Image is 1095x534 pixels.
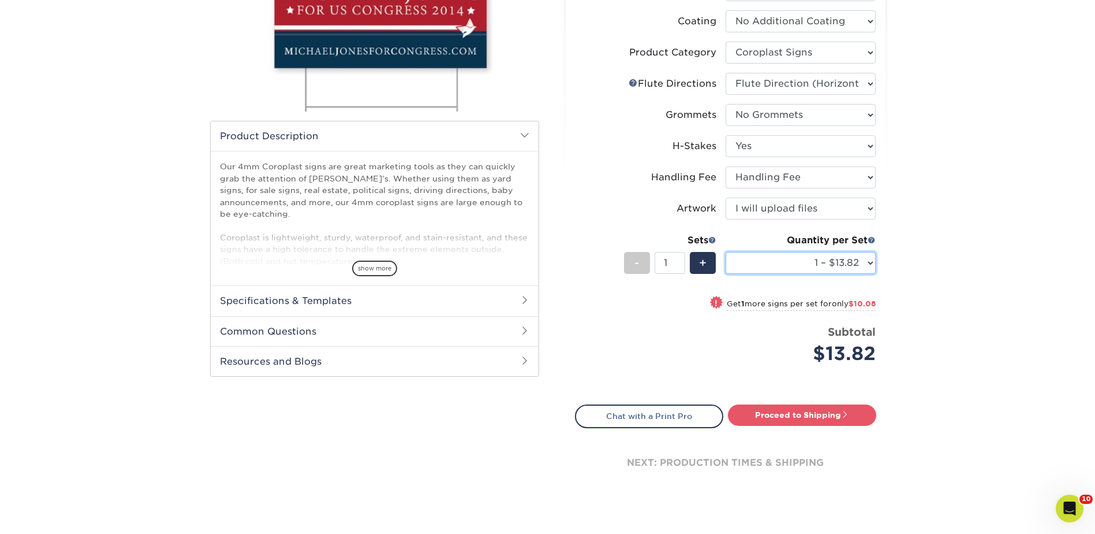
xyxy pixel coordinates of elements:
[678,14,716,28] div: Coating
[727,299,876,311] small: Get more signs per set for
[211,316,539,346] h2: Common Questions
[575,405,723,428] a: Chat with a Print Pro
[832,299,876,308] span: only
[849,299,876,308] span: $10.08
[726,233,876,247] div: Quantity per Set
[672,139,716,153] div: H-Stakes
[741,299,745,308] strong: 1
[1079,495,1093,504] span: 10
[3,499,98,530] iframe: Google Customer Reviews
[734,340,876,368] div: $13.82
[211,121,539,151] h2: Product Description
[629,77,716,91] div: Flute Directions
[220,161,529,455] p: Our 4mm Coroplast signs are great marketing tools as they can quickly grab the attention of [PERS...
[666,108,716,122] div: Grommets
[728,405,876,425] a: Proceed to Shipping
[715,297,717,309] span: !
[211,346,539,376] h2: Resources and Blogs
[352,261,397,276] span: show more
[624,233,716,247] div: Sets
[677,202,716,216] div: Artwork
[651,170,716,184] div: Handling Fee
[575,428,876,498] div: next: production times & shipping
[211,285,539,316] h2: Specifications & Templates
[699,254,707,272] span: +
[1056,495,1083,522] iframe: Intercom live chat
[634,254,640,272] span: -
[828,325,876,338] strong: Subtotal
[629,46,716,60] div: Product Category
